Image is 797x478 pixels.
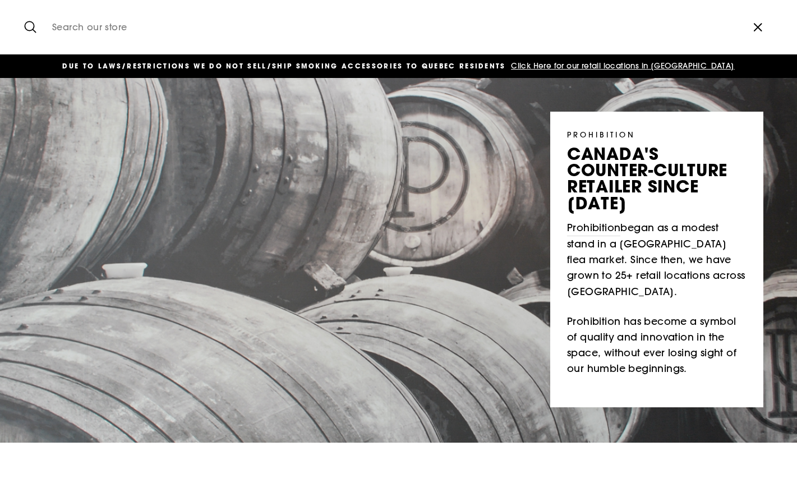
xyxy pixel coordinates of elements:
[62,61,505,71] span: DUE TO LAWS/restrictions WE DO NOT SELL/SHIP SMOKING ACCESSORIES to qUEBEC RESIDENTS
[567,220,620,236] a: Prohibition
[567,146,747,212] p: canada's counter-culture retailer since [DATE]
[47,8,741,46] input: Search our store
[567,220,747,300] p: began as a modest stand in a [GEOGRAPHIC_DATA] flea market. Since then, we have grown to 25+ reta...
[25,60,772,72] a: DUE TO LAWS/restrictions WE DO NOT SELL/SHIP SMOKING ACCESSORIES to qUEBEC RESIDENTS Click Here f...
[567,128,747,140] p: PROHIBITION
[508,61,734,71] span: Click Here for our retail locations in [GEOGRAPHIC_DATA]
[567,314,747,377] p: Prohibition has become a symbol of quality and innovation in the space, without ever losing sight...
